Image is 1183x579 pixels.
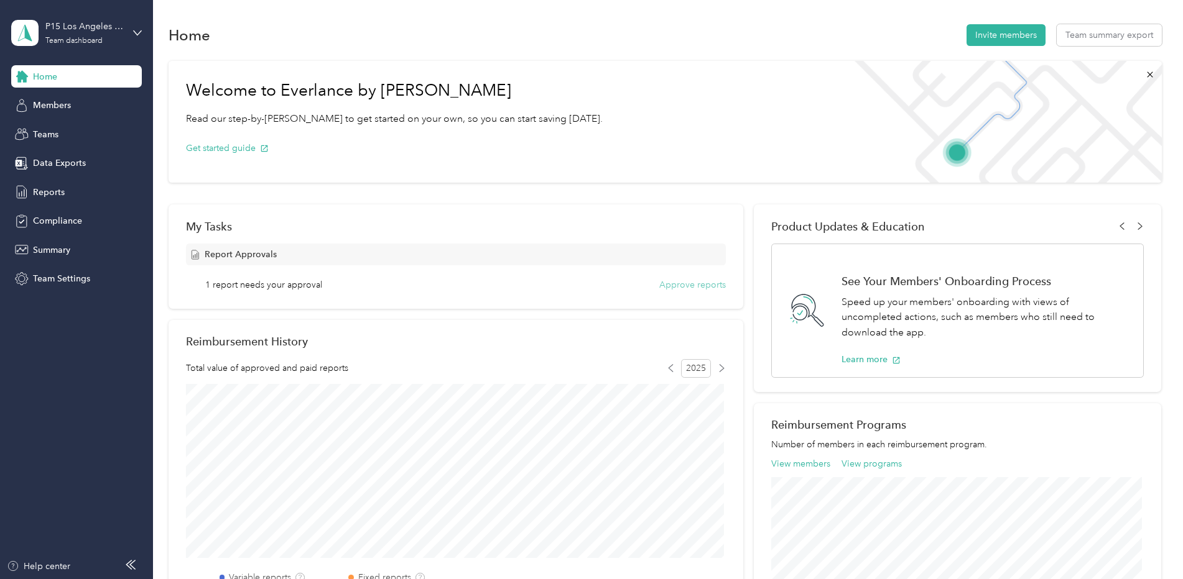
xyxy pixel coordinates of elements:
[169,29,210,42] h1: Home
[186,81,603,101] h1: Welcome to Everlance by [PERSON_NAME]
[659,278,726,291] button: Approve reports
[842,353,901,366] button: Learn more
[33,186,65,199] span: Reports
[186,111,603,127] p: Read our step-by-[PERSON_NAME] to get started on your own, so you can start saving [DATE].
[186,335,308,348] h2: Reimbursement History
[771,438,1144,451] p: Number of members in each reimbursement program.
[33,157,86,170] span: Data Exports
[186,142,269,155] button: Get started guide
[842,457,902,470] button: View programs
[186,362,348,375] span: Total value of approved and paid reports
[205,278,322,291] span: 1 report needs your approval
[45,20,123,33] div: P15 Los Angeles Cleanroom
[205,248,277,261] span: Report Approvals
[842,61,1161,183] img: Welcome to everlance
[33,128,58,141] span: Teams
[842,275,1130,288] h1: See Your Members' Onboarding Process
[842,294,1130,340] p: Speed up your members' onboarding with views of uncompleted actions, such as members who still ne...
[1113,509,1183,579] iframe: Everlance-gr Chat Button Frame
[33,244,70,257] span: Summary
[45,37,103,45] div: Team dashboard
[681,359,711,378] span: 2025
[7,560,70,573] button: Help center
[33,214,82,227] span: Compliance
[186,220,726,233] div: My Tasks
[771,220,925,233] span: Product Updates & Education
[33,99,71,112] span: Members
[1057,24,1162,46] button: Team summary export
[771,457,830,470] button: View members
[33,272,90,285] span: Team Settings
[33,70,57,83] span: Home
[967,24,1046,46] button: Invite members
[771,418,1144,431] h2: Reimbursement Programs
